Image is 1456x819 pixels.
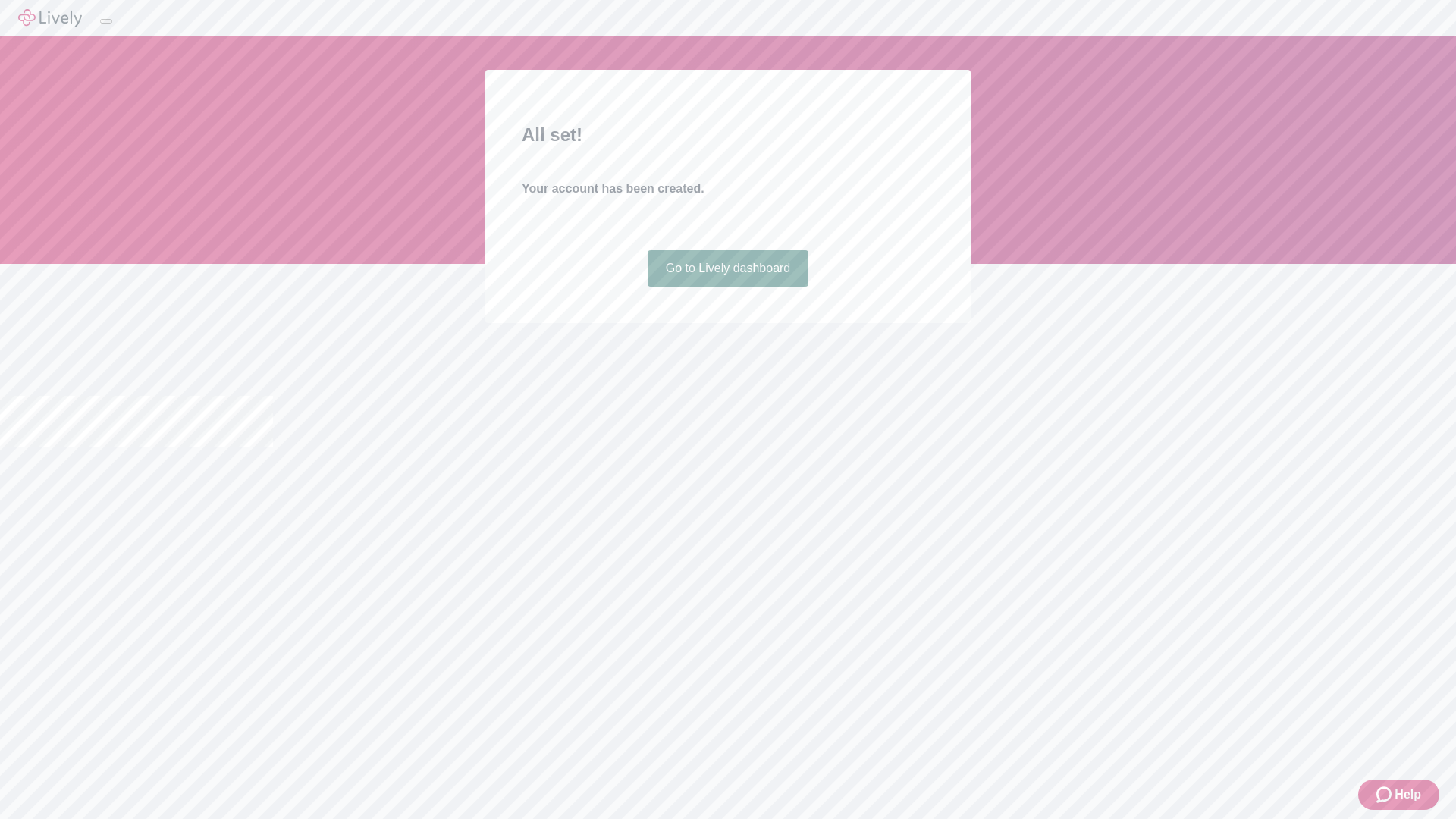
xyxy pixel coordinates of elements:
[100,19,112,24] button: Log out
[18,9,82,27] img: Lively
[1376,786,1395,804] svg: Zendesk support icon
[1358,780,1439,810] button: Zendesk support iconHelp
[522,180,934,198] h4: Your account has been created.
[648,250,809,287] a: Go to Lively dashboard
[1395,786,1421,804] span: Help
[522,121,934,149] h2: All set!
